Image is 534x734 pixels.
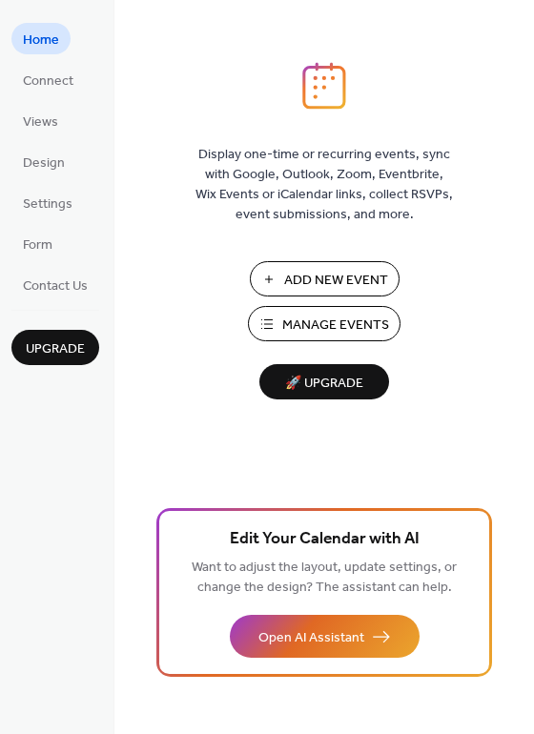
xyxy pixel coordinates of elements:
[11,105,70,136] a: Views
[192,555,457,601] span: Want to adjust the layout, update settings, or change the design? The assistant can help.
[11,187,84,218] a: Settings
[248,306,400,341] button: Manage Events
[282,316,389,336] span: Manage Events
[195,145,453,225] span: Display one-time or recurring events, sync with Google, Outlook, Zoom, Eventbrite, Wix Events or ...
[23,235,52,255] span: Form
[230,615,420,658] button: Open AI Assistant
[230,526,420,553] span: Edit Your Calendar with AI
[26,339,85,359] span: Upgrade
[23,194,72,214] span: Settings
[258,628,364,648] span: Open AI Assistant
[11,330,99,365] button: Upgrade
[284,271,388,291] span: Add New Event
[23,71,73,92] span: Connect
[302,62,346,110] img: logo_icon.svg
[271,371,378,397] span: 🚀 Upgrade
[11,64,85,95] a: Connect
[23,31,59,51] span: Home
[11,23,71,54] a: Home
[11,269,99,300] a: Contact Us
[23,112,58,133] span: Views
[23,276,88,296] span: Contact Us
[11,146,76,177] a: Design
[23,153,65,173] span: Design
[250,261,400,296] button: Add New Event
[11,228,64,259] a: Form
[259,364,389,399] button: 🚀 Upgrade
